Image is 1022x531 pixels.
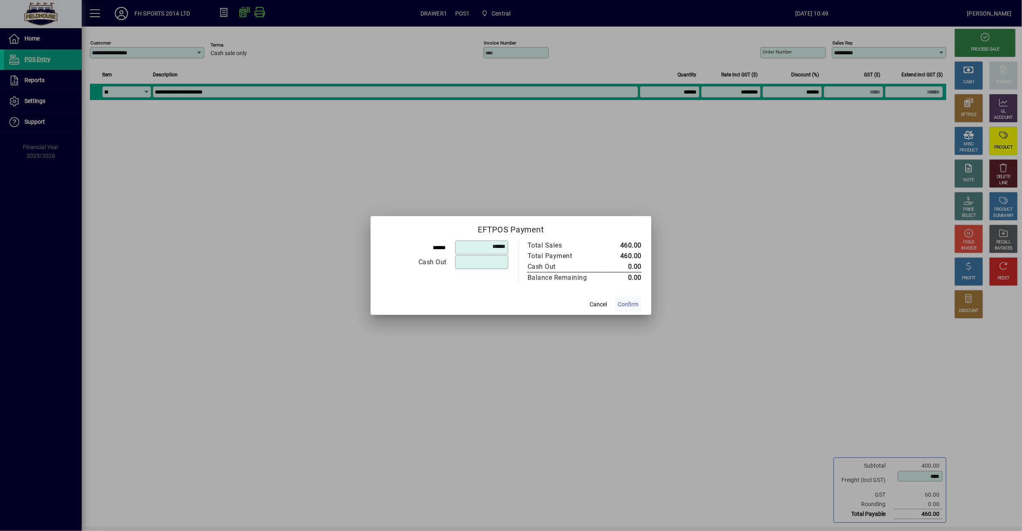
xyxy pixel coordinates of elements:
td: 0.00 [604,261,642,272]
td: Total Payment [527,251,604,261]
td: 460.00 [604,251,642,261]
button: Cancel [585,297,611,312]
button: Confirm [615,297,642,312]
h2: EFTPOS Payment [371,216,651,240]
div: Balance Remaining [528,273,596,283]
span: Cancel [590,300,607,309]
td: Total Sales [527,240,604,251]
span: Confirm [618,300,638,309]
td: 460.00 [604,240,642,251]
div: Cash Out [528,262,596,272]
div: Cash Out [381,257,447,267]
td: 0.00 [604,272,642,283]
